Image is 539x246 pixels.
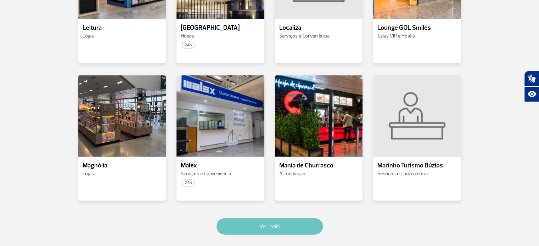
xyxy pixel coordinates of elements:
[83,33,94,39] span: Lojas
[217,218,323,235] button: Ver mais
[377,162,457,169] p: Marinho Turismo Búzios
[182,179,195,187] span: 24h
[279,162,359,169] p: Mania de Churrasco
[377,24,457,32] p: Lounge GOL Smiles
[524,71,539,86] button: Abrir tradutor de língua de sinais.
[83,162,162,169] p: Magnólia
[524,86,539,102] button: Abrir recursos assistivos.
[279,171,305,177] span: Alimentação
[377,171,428,177] span: Serviços e Conveniência
[182,42,195,49] span: 24h
[524,71,539,102] div: Plugin de acessibilidade da Hand Talk.
[83,24,162,32] p: Leitura
[279,24,359,32] p: Localiza
[377,33,415,39] span: Salas VIP e Hotéis
[279,33,330,39] span: Serviços e Conveniência
[181,33,194,39] span: Hotéis
[181,162,260,169] p: Malex
[181,171,231,177] span: Serviços e Conveniência
[83,171,94,177] span: Lojas
[181,24,260,32] p: [GEOGRAPHIC_DATA]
